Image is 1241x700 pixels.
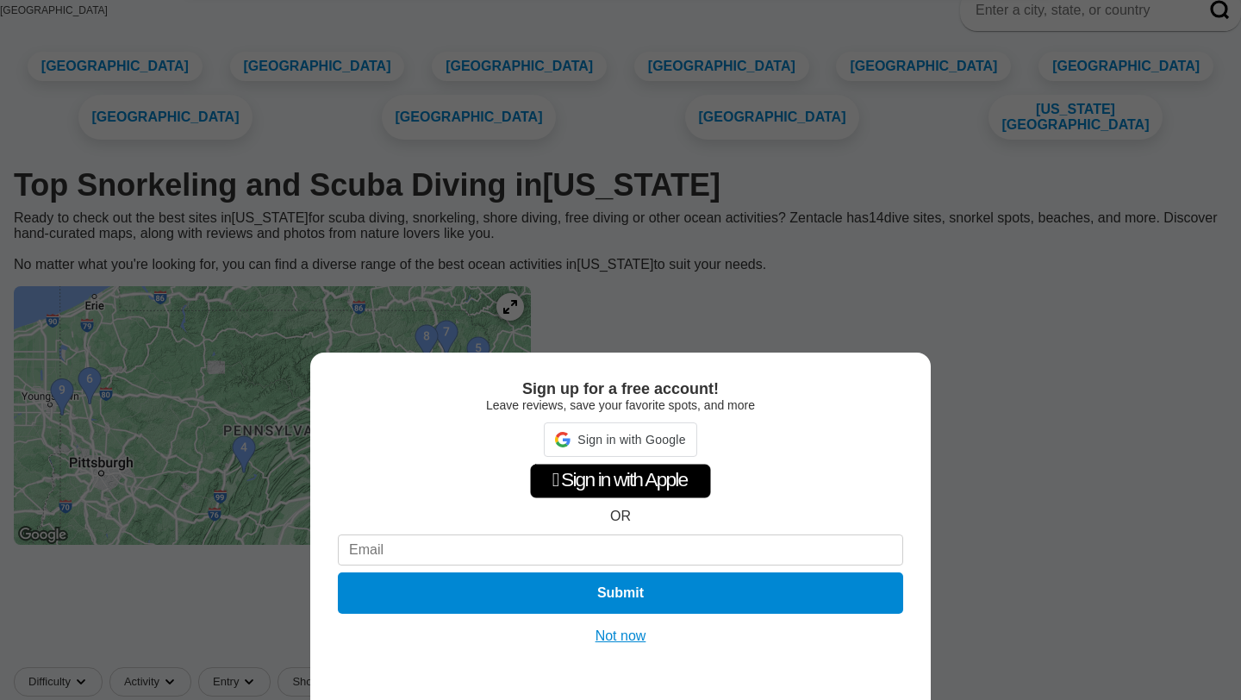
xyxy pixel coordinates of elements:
[530,464,711,498] div: Sign in with Apple
[544,422,696,457] div: Sign in with Google
[577,433,685,447] span: Sign in with Google
[338,534,903,566] input: Email
[338,380,903,398] div: Sign up for a free account!
[590,628,652,645] button: Not now
[610,509,631,524] div: OR
[338,398,903,412] div: Leave reviews, save your favorite spots, and more
[338,572,903,614] button: Submit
